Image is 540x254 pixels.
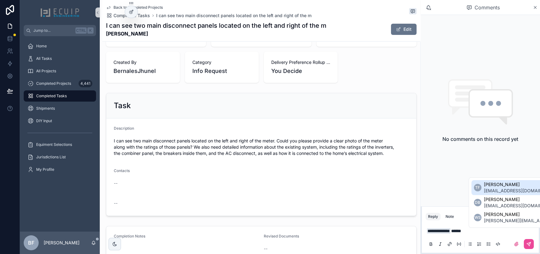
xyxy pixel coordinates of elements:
[114,234,145,238] span: Completion Notes
[192,67,227,75] span: Info Request
[475,200,480,205] span: DB
[114,126,134,131] span: Description
[24,53,96,64] a: All Tasks
[20,36,100,183] div: scrollable content
[79,80,92,87] div: 4,441
[36,106,55,111] span: Shipments
[192,59,251,65] span: Category
[271,67,330,75] span: You Decide
[36,155,66,160] span: Jurisdictions List
[36,69,56,74] span: All Projects
[114,101,131,111] h2: Task
[475,215,481,220] span: WS
[24,65,96,77] a: All Projects
[36,142,72,147] span: Equiment Selections
[40,7,80,17] img: App logo
[24,164,96,175] a: My Profile
[114,180,118,186] span: --
[75,27,87,34] span: Ctrl
[475,185,480,190] span: TF
[44,240,80,246] p: [PERSON_NAME]
[24,103,96,114] a: Shipments
[28,239,34,247] span: BF
[24,41,96,52] a: Home
[88,28,93,33] span: K
[24,139,96,150] a: Equiment Selections
[36,56,52,61] span: All Tasks
[114,200,118,206] span: --
[24,78,96,89] a: Completed Projects4,441
[106,12,150,19] a: Completed Tasks
[114,168,130,173] span: Contacts
[106,5,163,10] a: Back to Completed Projects
[24,90,96,102] a: Completed Tasks
[36,93,67,98] span: Completed Tasks
[24,151,96,163] a: Jurisdictions List
[36,81,71,86] span: Completed Projects
[443,213,456,220] button: Note
[36,44,47,49] span: Home
[106,30,326,37] strong: [PERSON_NAME]
[264,234,299,238] span: Revised Documents
[106,21,326,30] h1: I can see two main disconnect panels located on the left and right of the m
[24,115,96,127] a: DIY Input
[475,4,500,11] span: Comments
[114,138,409,156] span: I can see two main disconnect panels located on the left and right of the meter. Could you please...
[33,28,73,33] span: Jump to...
[442,135,518,143] h2: No comments on this record yet
[113,59,172,65] span: Created By
[156,12,311,19] a: I can see two main disconnect panels located on the left and right of the m
[446,214,454,219] div: Note
[36,118,52,123] span: DIY Input
[113,67,172,75] span: BernalesJhunel
[113,12,150,19] span: Completed Tasks
[264,246,268,252] span: --
[24,25,96,36] button: Jump to...CtrlK
[391,24,417,35] button: Edit
[271,59,330,65] span: Delivery Preference Rollup (from Design projects)
[426,213,441,220] button: Reply
[113,5,163,10] span: Back to Completed Projects
[36,167,54,172] span: My Profile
